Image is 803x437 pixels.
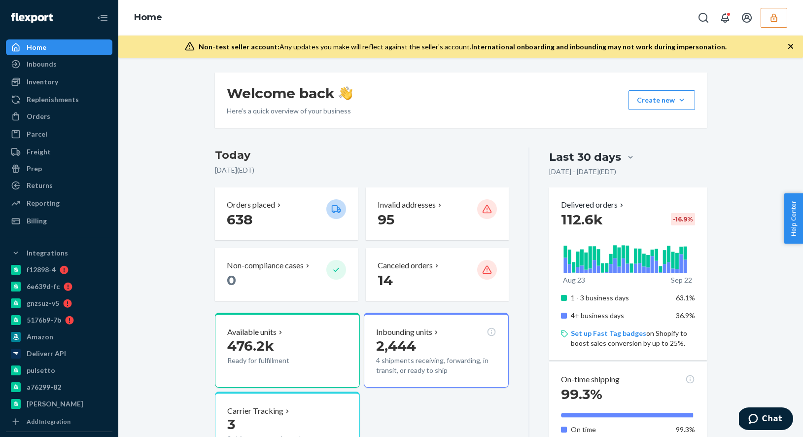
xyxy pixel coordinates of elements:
[227,416,235,433] span: 3
[715,8,735,28] button: Open notifications
[6,295,112,311] a: gnzsuz-v5
[376,356,496,375] p: 4 shipments receiving, forwarding, in transit, or ready to ship
[6,379,112,395] a: a76299-82
[6,161,112,177] a: Prep
[628,90,695,110] button: Create new
[784,193,803,244] button: Help Center
[27,417,70,426] div: Add Integration
[366,187,509,240] button: Invalid addresses 95
[694,8,713,28] button: Open Search Box
[227,405,283,417] p: Carrier Tracking
[27,59,57,69] div: Inbounds
[364,313,509,388] button: Inbounding units2,4444 shipments receiving, forwarding, in transit, or ready to ship
[6,363,112,378] a: pulsetto
[378,260,433,271] p: Canceled orders
[93,8,112,28] button: Close Navigation
[563,275,585,285] p: Aug 23
[27,129,47,139] div: Parcel
[227,199,275,211] p: Orders placed
[27,95,79,105] div: Replenishments
[227,356,318,365] p: Ready for fulfillment
[571,328,695,348] p: on Shopify to boost sales conversion by up to 25%.
[227,211,252,228] span: 638
[6,39,112,55] a: Home
[27,216,47,226] div: Billing
[6,329,112,345] a: Amazon
[366,248,509,301] button: Canceled orders 14
[227,337,274,354] span: 476.2k
[27,42,46,52] div: Home
[339,86,352,100] img: hand-wave emoji
[6,346,112,362] a: Deliverr API
[27,399,83,409] div: [PERSON_NAME]
[6,126,112,142] a: Parcel
[561,211,603,228] span: 112.6k
[227,84,352,102] h1: Welcome back
[6,416,112,428] a: Add Integration
[27,332,53,342] div: Amazon
[27,265,56,275] div: f12898-4
[6,245,112,261] button: Integrations
[739,407,793,432] iframe: Opens a widget where you can chat to one of our agents
[27,298,59,308] div: gnzsuz-v5
[6,92,112,108] a: Replenishments
[27,315,61,325] div: 5176b9-7b
[571,425,668,435] p: On time
[6,262,112,278] a: f12898-4
[227,106,352,116] p: Here’s a quick overview of your business
[671,275,692,285] p: Sep 22
[199,42,727,52] div: Any updates you make will reflect against the seller's account.
[227,272,236,289] span: 0
[215,147,509,163] h3: Today
[6,396,112,412] a: [PERSON_NAME]
[561,386,602,402] span: 99.3%
[571,329,646,337] a: Set up Fast Tag badges
[378,272,393,289] span: 14
[27,181,53,190] div: Returns
[27,198,60,208] div: Reporting
[561,199,626,211] button: Delivered orders
[215,248,358,301] button: Non-compliance cases 0
[6,74,112,90] a: Inventory
[676,293,695,302] span: 63.1%
[6,144,112,160] a: Freight
[27,248,68,258] div: Integrations
[6,56,112,72] a: Inbounds
[199,42,279,51] span: Non-test seller account:
[549,167,616,177] p: [DATE] - [DATE] ( EDT )
[378,211,394,228] span: 95
[737,8,757,28] button: Open account menu
[27,349,66,359] div: Deliverr API
[471,42,727,51] span: International onboarding and inbounding may not work during impersonation.
[6,213,112,229] a: Billing
[6,178,112,193] a: Returns
[571,293,668,303] p: 1 - 3 business days
[27,365,55,375] div: pulsetto
[126,3,170,32] ol: breadcrumbs
[6,279,112,294] a: 6e639d-fc
[671,213,695,225] div: -16.9 %
[376,337,416,354] span: 2,444
[6,312,112,328] a: 5176b9-7b
[6,109,112,124] a: Orders
[6,195,112,211] a: Reporting
[549,149,621,165] div: Last 30 days
[27,111,50,121] div: Orders
[134,12,162,23] a: Home
[676,425,695,434] span: 99.3%
[11,13,53,23] img: Flexport logo
[27,382,61,392] div: a76299-82
[227,260,304,271] p: Non-compliance cases
[215,313,360,388] button: Available units476.2kReady for fulfillment
[27,147,51,157] div: Freight
[27,77,58,87] div: Inventory
[378,199,436,211] p: Invalid addresses
[27,164,42,174] div: Prep
[676,311,695,320] span: 36.9%
[215,187,358,240] button: Orders placed 638
[227,327,277,338] p: Available units
[215,165,509,175] p: [DATE] ( EDT )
